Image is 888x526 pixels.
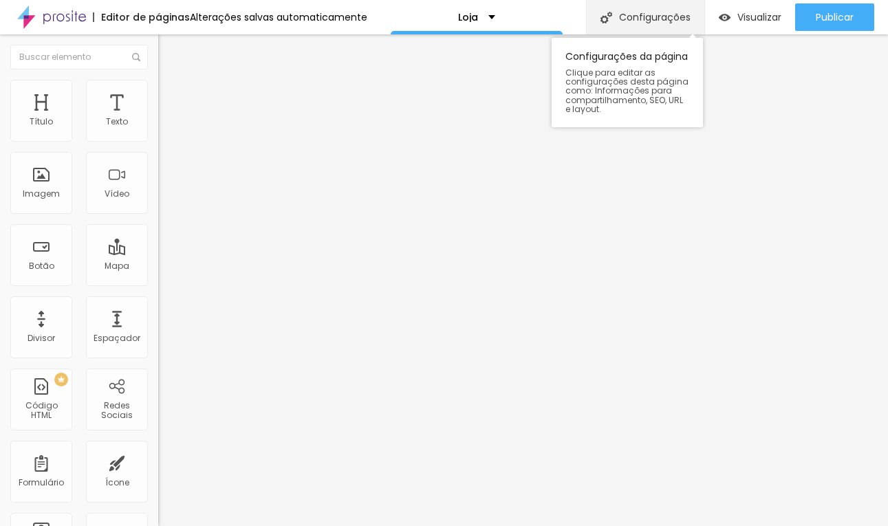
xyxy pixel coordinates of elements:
div: Editor de páginas [93,12,190,22]
div: Redes Sociais [89,401,144,421]
span: Clique para editar as configurações desta página como: Informações para compartilhamento, SEO, UR... [565,68,689,113]
div: Título [30,117,53,127]
div: Configurações da página [552,38,703,127]
iframe: Editor [158,34,888,526]
div: Mapa [105,261,129,271]
span: Visualizar [737,12,781,23]
div: Vídeo [105,189,129,199]
p: Loja [458,12,478,22]
span: Publicar [816,12,854,23]
img: Icone [600,12,612,23]
div: Divisor [28,333,55,343]
div: Botão [29,261,54,271]
button: Visualizar [705,3,795,31]
div: Alterações salvas automaticamente [190,12,367,22]
img: Icone [132,53,140,61]
button: Publicar [795,3,874,31]
div: Espaçador [94,333,140,343]
input: Buscar elemento [10,45,148,69]
img: view-1.svg [719,12,730,23]
div: Texto [106,117,128,127]
div: Imagem [23,189,60,199]
div: Código HTML [14,401,68,421]
div: Formulário [19,478,64,487]
div: Ícone [105,478,129,487]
